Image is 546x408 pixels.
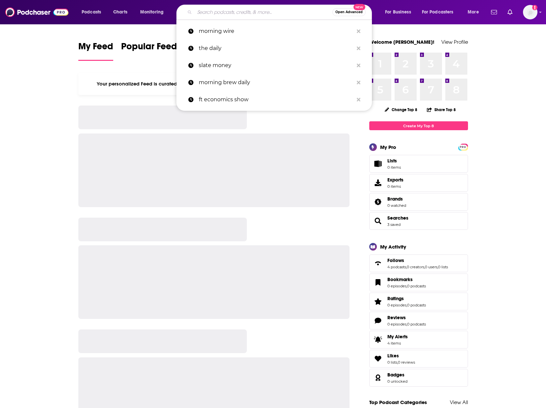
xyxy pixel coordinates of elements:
span: Logged in as clareliening [523,5,537,19]
span: Searches [369,212,468,230]
button: open menu [380,7,419,17]
span: Bookmarks [387,276,413,282]
p: morning brew daily [199,74,353,91]
a: 0 podcasts [407,303,426,307]
img: Podchaser - Follow, Share and Rate Podcasts [5,6,68,18]
a: 0 lists [438,265,448,269]
a: Create My Top 8 [369,121,468,130]
a: 3 saved [387,222,401,227]
img: User Profile [523,5,537,19]
a: Likes [387,353,415,359]
a: View All [450,399,468,405]
span: , [397,360,398,365]
p: slate money [199,57,353,74]
a: the daily [176,40,372,57]
span: Lists [387,158,401,164]
a: My Alerts [369,331,468,348]
input: Search podcasts, credits, & more... [195,7,332,17]
span: Brands [387,196,403,202]
div: My Activity [380,244,406,250]
button: Show profile menu [523,5,537,19]
span: 0 items [387,184,403,189]
a: Brands [372,197,385,206]
span: Ratings [369,293,468,310]
a: Likes [372,354,385,363]
a: 0 watched [387,203,406,208]
span: My Alerts [387,334,408,340]
button: Change Top 8 [381,106,422,114]
span: More [468,8,479,17]
a: 0 episodes [387,303,406,307]
a: 0 episodes [387,284,406,288]
span: Lists [387,158,397,164]
a: Reviews [387,315,426,321]
a: Bookmarks [387,276,426,282]
span: , [406,284,407,288]
a: Ratings [372,297,385,306]
span: Badges [387,372,404,378]
svg: Add a profile image [532,5,537,10]
span: Likes [387,353,399,359]
span: Reviews [387,315,406,321]
a: 0 episodes [387,322,406,326]
a: Welcome [PERSON_NAME]! [369,39,434,45]
a: Top Podcast Categories [369,399,427,405]
button: Share Top 8 [427,103,456,116]
p: ft economics show [199,91,353,108]
a: Bookmarks [372,278,385,287]
a: 0 podcasts [407,322,426,326]
span: 4 items [387,341,408,346]
a: Exports [369,174,468,192]
span: , [406,322,407,326]
span: , [424,265,425,269]
a: Ratings [387,296,426,301]
span: Monitoring [140,8,164,17]
a: Lists [369,155,468,173]
span: Likes [369,350,468,368]
span: Follows [387,257,404,263]
span: Brands [369,193,468,211]
a: 4 podcasts [387,265,406,269]
div: My Pro [380,144,396,150]
a: Show notifications dropdown [488,7,500,18]
span: , [406,303,407,307]
a: 0 unlocked [387,379,407,384]
span: Badges [369,369,468,387]
a: morning wire [176,23,372,40]
span: Bookmarks [369,274,468,291]
div: Search podcasts, credits, & more... [183,5,378,20]
span: Charts [113,8,127,17]
p: morning wire [199,23,353,40]
button: open menu [418,7,463,17]
a: 0 reviews [398,360,415,365]
a: ft economics show [176,91,372,108]
span: Follows [369,254,468,272]
a: Follows [372,259,385,268]
a: Badges [387,372,407,378]
div: Your personalized Feed is curated based on the Podcasts, Creators, Users, and Lists that you Follow. [78,73,350,95]
span: Exports [387,177,403,183]
span: 0 items [387,165,401,170]
a: Searches [372,216,385,226]
button: open menu [463,7,487,17]
a: 0 podcasts [407,284,426,288]
a: Brands [387,196,406,202]
a: View Profile [441,39,468,45]
span: Popular Feed [121,41,177,56]
a: Badges [372,373,385,382]
a: My Feed [78,41,113,61]
span: For Podcasters [422,8,454,17]
a: Popular Feed [121,41,177,61]
a: 0 lists [387,360,397,365]
button: Open AdvancedNew [332,8,366,16]
p: the daily [199,40,353,57]
span: Reviews [369,312,468,329]
span: My Alerts [372,335,385,344]
span: Lists [372,159,385,168]
span: New [353,4,365,10]
span: Ratings [387,296,404,301]
a: Searches [387,215,408,221]
a: Follows [387,257,448,263]
span: Exports [372,178,385,187]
